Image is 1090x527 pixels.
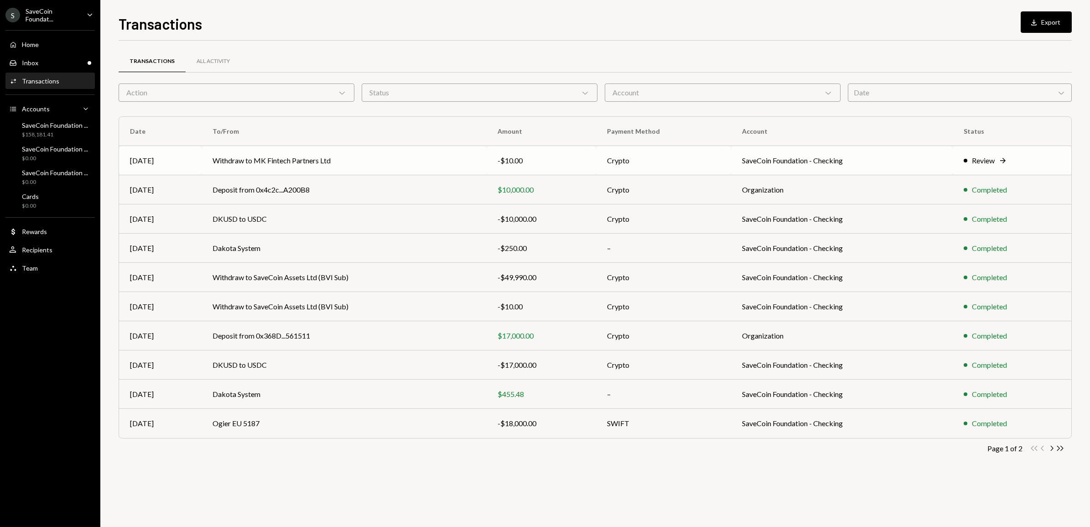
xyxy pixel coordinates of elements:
[202,204,487,234] td: DKUSD to USDC
[972,330,1007,341] div: Completed
[731,263,953,292] td: SaveCoin Foundation - Checking
[5,36,95,52] a: Home
[186,50,241,73] a: All Activity
[498,330,585,341] div: $17,000.00
[953,117,1071,146] th: Status
[5,241,95,258] a: Recipients
[22,59,38,67] div: Inbox
[22,145,88,153] div: SaveCoin Foundation ...
[605,83,841,102] div: Account
[130,57,175,65] div: Transactions
[596,350,731,380] td: Crypto
[202,175,487,204] td: Deposit from 0x4c2c...A200B8
[731,117,953,146] th: Account
[202,292,487,321] td: Withdraw to SaveCoin Assets Ltd (BVI Sub)
[987,444,1023,453] div: Page 1 of 2
[22,193,39,200] div: Cards
[731,175,953,204] td: Organization
[202,234,487,263] td: Dakota System
[972,360,1007,370] div: Completed
[130,389,191,400] div: [DATE]
[22,246,52,254] div: Recipients
[22,155,88,162] div: $0.00
[130,155,191,166] div: [DATE]
[596,409,731,438] td: SWIFT
[22,121,88,129] div: SaveCoin Foundation ...
[972,184,1007,195] div: Completed
[202,146,487,175] td: Withdraw to MK Fintech Partners Ltd
[22,41,39,48] div: Home
[130,272,191,283] div: [DATE]
[731,146,953,175] td: SaveCoin Foundation - Checking
[119,83,354,102] div: Action
[848,83,1072,102] div: Date
[498,184,585,195] div: $10,000.00
[596,292,731,321] td: Crypto
[487,117,596,146] th: Amount
[498,272,585,283] div: -$49,990.00
[596,321,731,350] td: Crypto
[22,77,59,85] div: Transactions
[1021,11,1072,33] button: Export
[731,234,953,263] td: SaveCoin Foundation - Checking
[22,169,88,177] div: SaveCoin Foundation ...
[731,321,953,350] td: Organization
[498,301,585,312] div: -$10.00
[5,223,95,240] a: Rewards
[362,83,597,102] div: Status
[22,105,50,113] div: Accounts
[202,380,487,409] td: Dakota System
[202,321,487,350] td: Deposit from 0x368D...561511
[130,214,191,224] div: [DATE]
[972,301,1007,312] div: Completed
[5,190,95,212] a: Cards$0.00
[119,117,202,146] th: Date
[22,131,88,139] div: $158,181.41
[498,243,585,254] div: -$250.00
[5,260,95,276] a: Team
[5,119,95,141] a: SaveCoin Foundation ...$158,181.41
[731,409,953,438] td: SaveCoin Foundation - Checking
[596,234,731,263] td: –
[972,214,1007,224] div: Completed
[731,204,953,234] td: SaveCoin Foundation - Checking
[596,175,731,204] td: Crypto
[731,292,953,321] td: SaveCoin Foundation - Checking
[5,73,95,89] a: Transactions
[22,264,38,272] div: Team
[498,155,585,166] div: -$10.00
[5,100,95,117] a: Accounts
[972,155,995,166] div: Review
[596,204,731,234] td: Crypto
[498,418,585,429] div: -$18,000.00
[130,184,191,195] div: [DATE]
[119,15,202,33] h1: Transactions
[498,389,585,400] div: $455.48
[22,178,88,186] div: $0.00
[731,350,953,380] td: SaveCoin Foundation - Checking
[731,380,953,409] td: SaveCoin Foundation - Checking
[972,243,1007,254] div: Completed
[5,54,95,71] a: Inbox
[596,263,731,292] td: Crypto
[498,360,585,370] div: -$17,000.00
[119,50,186,73] a: Transactions
[5,166,95,188] a: SaveCoin Foundation ...$0.00
[130,360,191,370] div: [DATE]
[202,409,487,438] td: Ogier EU 5187
[22,202,39,210] div: $0.00
[596,146,731,175] td: Crypto
[130,301,191,312] div: [DATE]
[130,330,191,341] div: [DATE]
[5,8,20,22] div: S
[22,228,47,235] div: Rewards
[596,380,731,409] td: –
[5,142,95,164] a: SaveCoin Foundation ...$0.00
[202,263,487,292] td: Withdraw to SaveCoin Assets Ltd (BVI Sub)
[202,117,487,146] th: To/From
[130,418,191,429] div: [DATE]
[972,418,1007,429] div: Completed
[972,389,1007,400] div: Completed
[972,272,1007,283] div: Completed
[130,243,191,254] div: [DATE]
